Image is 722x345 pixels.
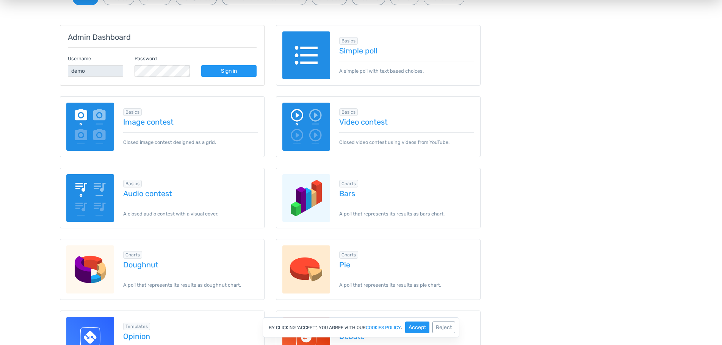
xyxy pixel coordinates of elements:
img: text-poll.png [282,31,330,80]
a: Sign in [201,65,257,77]
p: A poll that represents its results as bars chart. [339,204,474,217]
label: Username [68,55,91,62]
p: A poll that represents its results as pie chart. [339,275,474,289]
div: By clicking "Accept", you agree with our . [263,317,459,337]
p: A closed audio contest with a visual cover. [123,204,258,217]
a: Opinion [123,332,258,340]
img: image-poll.png [66,103,114,151]
a: cookies policy [366,325,401,330]
span: Browse all in Charts [339,251,358,259]
img: video-poll.png [282,103,330,151]
a: Simple poll [339,47,474,55]
p: Closed image contest designed as a grid. [123,132,258,146]
span: Browse all in Basics [339,37,358,45]
p: A simple poll with text based choices. [339,61,474,75]
span: Browse all in Charts [123,251,142,259]
p: Closed video contest using videos from YouTube. [339,132,474,146]
a: Doughnut [123,261,258,269]
span: Browse all in Charts [339,180,358,187]
span: Browse all in Basics [123,108,142,116]
img: charts-doughnut.png [66,245,114,293]
img: charts-bars.png [282,174,330,222]
button: Accept [405,322,429,333]
h5: Admin Dashboard [68,33,257,41]
img: audio-poll.png [66,174,114,222]
a: Pie [339,261,474,269]
span: Browse all in Basics [123,180,142,187]
a: Audio contest [123,189,258,198]
img: charts-pie.png [282,245,330,293]
a: Video contest [339,118,474,126]
a: Image contest [123,118,258,126]
label: Password [135,55,157,62]
button: Reject [432,322,455,333]
a: Debate [339,332,474,340]
p: A poll that represents its results as doughnut chart. [123,275,258,289]
span: Browse all in Basics [339,108,358,116]
a: Bars [339,189,474,198]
